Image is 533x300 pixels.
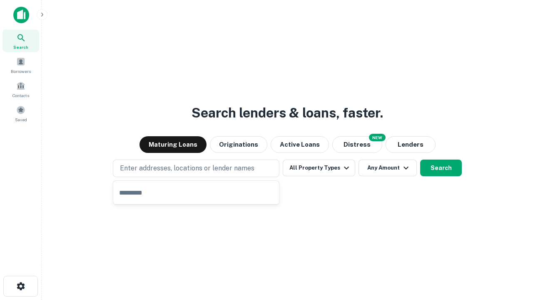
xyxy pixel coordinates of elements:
iframe: Chat Widget [491,233,533,273]
span: Borrowers [11,68,31,75]
button: Enter addresses, locations or lender names [113,160,279,177]
a: Contacts [2,78,39,100]
button: Active Loans [271,136,329,153]
span: Search [13,44,28,50]
button: All Property Types [283,160,355,176]
button: Maturing Loans [139,136,207,153]
p: Enter addresses, locations or lender names [120,163,254,173]
a: Borrowers [2,54,39,76]
button: Search [420,160,462,176]
img: capitalize-icon.png [13,7,29,23]
button: Search distressed loans with lien and other non-mortgage details. [332,136,382,153]
button: Originations [210,136,267,153]
button: Any Amount [359,160,417,176]
a: Saved [2,102,39,125]
h3: Search lenders & loans, faster. [192,103,383,123]
span: Contacts [12,92,29,99]
button: Lenders [386,136,436,153]
a: Search [2,30,39,52]
span: Saved [15,116,27,123]
div: NEW [369,134,386,141]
